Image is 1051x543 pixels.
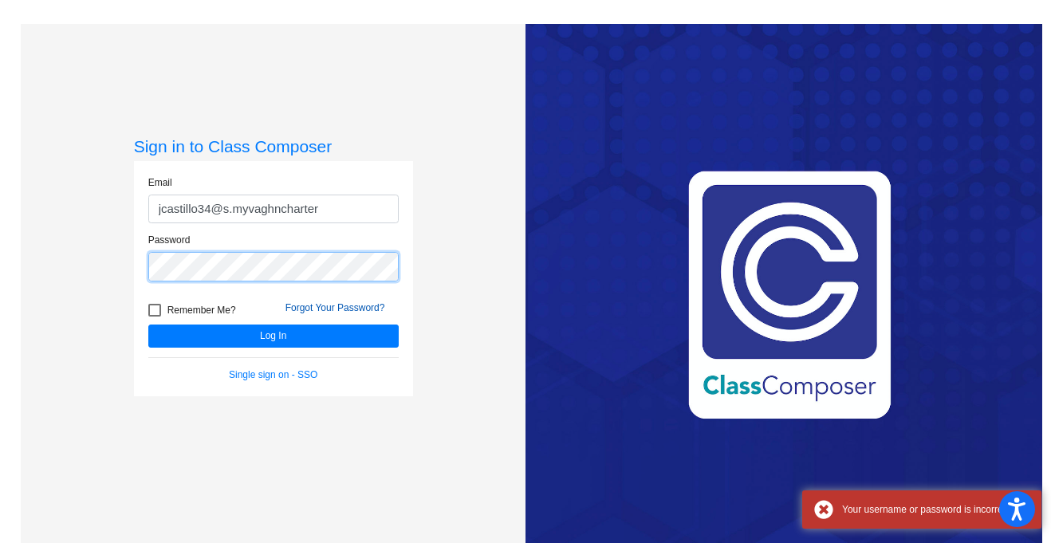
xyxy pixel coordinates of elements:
a: Forgot Your Password? [285,302,385,313]
button: Log In [148,325,399,348]
label: Email [148,175,172,190]
h3: Sign in to Class Composer [134,136,413,156]
a: Single sign on - SSO [229,369,317,380]
div: Your username or password is incorrect [842,502,1029,517]
span: Remember Me? [167,301,236,320]
label: Password [148,233,191,247]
